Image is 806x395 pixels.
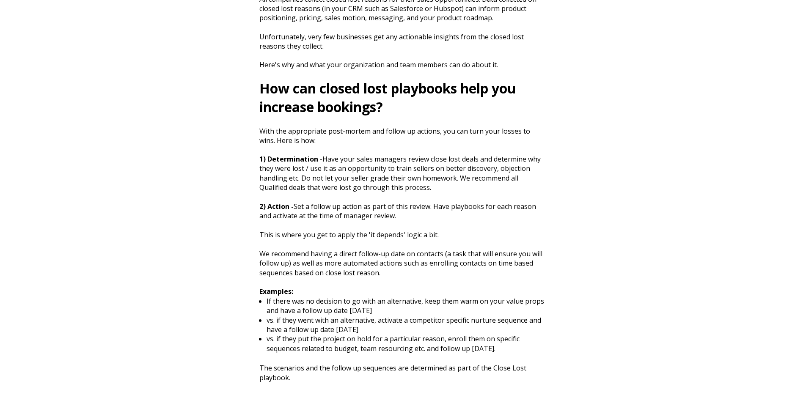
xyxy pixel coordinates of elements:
strong: Examples: [259,287,293,296]
li: vs. if they went with an alternative, activate a competitor specific nurture sequence and have a ... [267,315,547,335]
strong: How can closed lost playbooks help you increase bookings? [259,79,516,116]
strong: 1) Determination - [259,154,322,164]
p: Unfortunately, very few businesses get any actionable insights from the closed lost reasons they ... [259,32,547,51]
strong: 2) Action - [259,202,294,211]
div: This is where you get to apply the 'it depends' logic a bit. [259,230,547,239]
p: With the appropriate post-mortem and follow up actions, you can turn your losses to wins. Here is... [259,126,547,145]
li: If there was no decision to go with an alternative, keep them warm on your value props and have a... [267,296,547,315]
p: Here's why and what your organization and team members can do about it. [259,60,547,69]
div: We recommend having a direct follow-up date on contacts (a task that will ensure you will follow ... [259,249,547,277]
div: The scenarios and the follow up sequences are determined as part of the Close Lost playbook. [259,363,547,382]
div: Have your sales managers review close lost deals and determine why they were lost / use it as an ... [259,154,547,192]
li: vs. if they put the project on hold for a particular reason, enroll them on specific sequences re... [267,334,547,353]
div: Set a follow up action as part of this review. Have playbooks for each reason and activate at the... [259,202,547,221]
